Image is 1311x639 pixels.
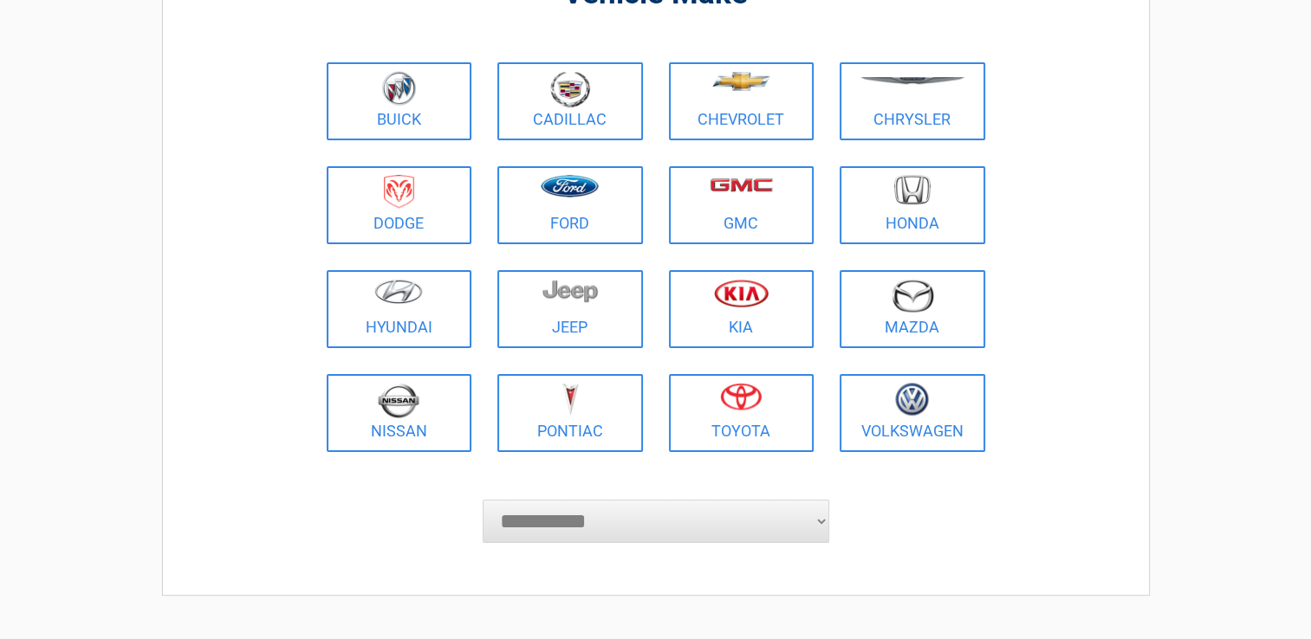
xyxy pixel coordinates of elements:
[669,62,815,140] a: Chevrolet
[541,175,599,197] img: ford
[669,166,815,244] a: GMC
[895,383,929,416] img: volkswagen
[894,175,931,205] img: honda
[382,71,416,106] img: buick
[550,71,590,107] img: cadillac
[497,374,643,452] a: Pontiac
[891,279,934,313] img: mazda
[840,166,985,244] a: Honda
[710,177,773,192] img: gmc
[497,270,643,348] a: Jeep
[327,166,472,244] a: Dodge
[840,62,985,140] a: Chrysler
[712,72,770,91] img: chevrolet
[497,62,643,140] a: Cadillac
[374,279,423,304] img: hyundai
[497,166,643,244] a: Ford
[840,270,985,348] a: Mazda
[720,383,762,410] img: toyota
[542,279,598,303] img: jeep
[327,62,472,140] a: Buick
[384,175,414,209] img: dodge
[327,374,472,452] a: Nissan
[669,270,815,348] a: Kia
[714,279,769,307] img: kia
[327,270,472,348] a: Hyundai
[840,374,985,452] a: Volkswagen
[561,383,579,416] img: pontiac
[378,383,419,418] img: nissan
[860,77,965,85] img: chrysler
[669,374,815,452] a: Toyota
